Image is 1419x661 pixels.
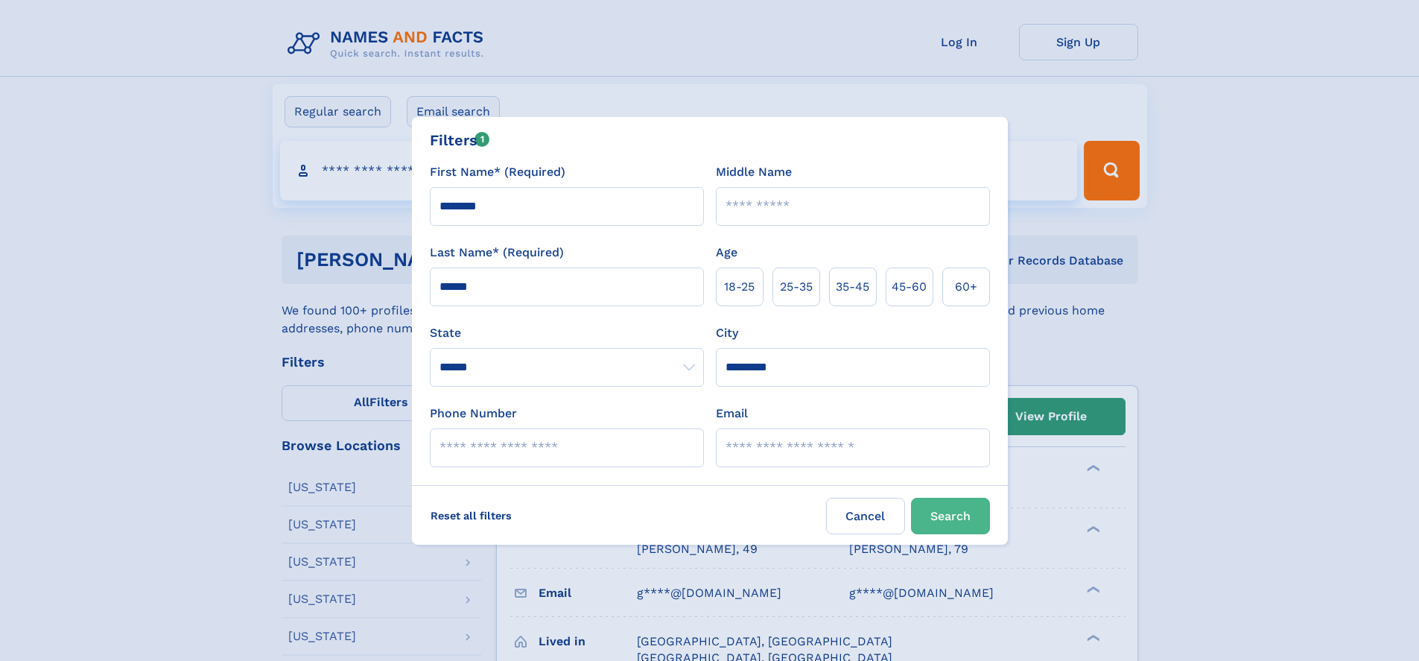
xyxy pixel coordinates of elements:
span: 25‑35 [780,278,813,296]
label: Age [716,244,737,262]
label: City [716,324,738,342]
label: Email [716,405,748,423]
label: Reset all filters [421,498,521,534]
label: Cancel [826,498,905,534]
span: 45‑60 [892,278,927,296]
label: Middle Name [716,163,792,181]
span: 18‑25 [724,278,755,296]
label: Last Name* (Required) [430,244,564,262]
label: Phone Number [430,405,517,423]
label: State [430,324,704,342]
div: Filters [430,129,490,151]
button: Search [911,498,990,534]
label: First Name* (Required) [430,163,565,181]
span: 35‑45 [836,278,869,296]
span: 60+ [955,278,977,296]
